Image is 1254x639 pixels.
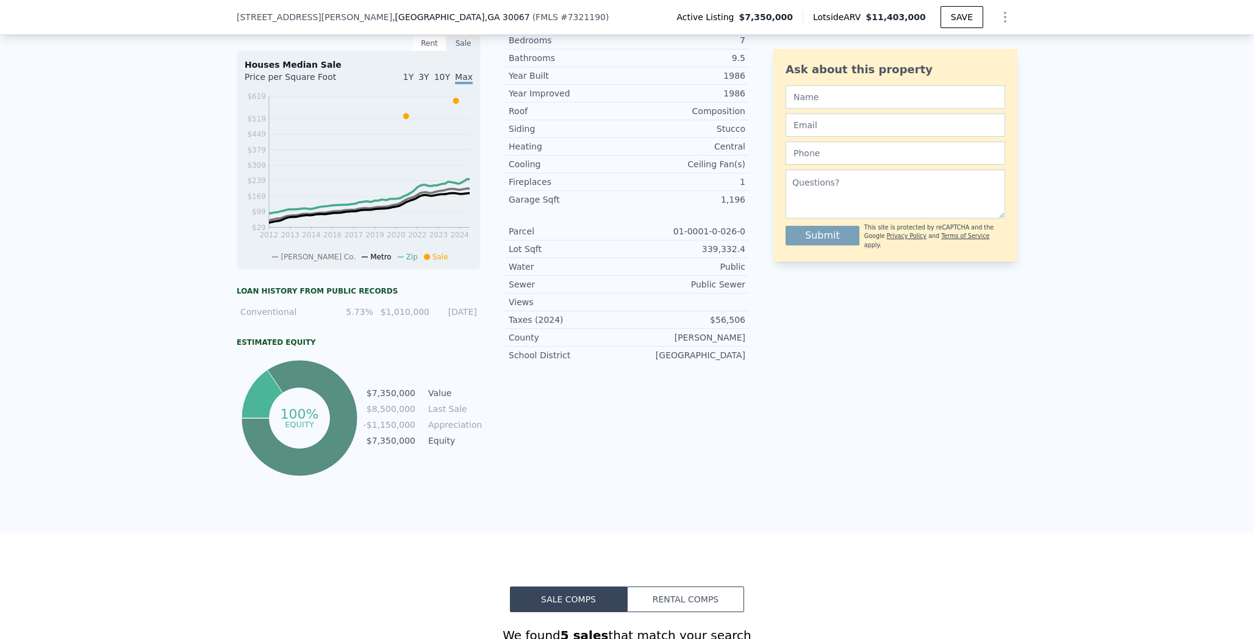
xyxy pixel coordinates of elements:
[245,59,473,71] div: Houses Median Sale
[509,349,627,361] div: School District
[252,223,266,232] tspan: $29
[509,140,627,153] div: Heating
[677,11,739,23] span: Active Listing
[418,72,429,82] span: 3Y
[627,176,745,188] div: 1
[627,243,745,255] div: 339,332.4
[627,225,745,237] div: 01-0001-0-026-0
[408,231,427,239] tspan: 2022
[434,72,450,82] span: 10Y
[509,278,627,291] div: Sewer
[627,261,745,273] div: Public
[813,11,865,23] span: Lotside ARV
[247,92,266,101] tspan: $619
[627,140,745,153] div: Central
[247,146,266,154] tspan: $379
[865,12,925,22] span: $11,403,000
[392,11,530,23] span: , [GEOGRAPHIC_DATA]
[406,253,418,261] span: Zip
[509,314,627,326] div: Taxes (2024)
[363,402,416,416] td: $8,500,000
[786,85,1005,109] input: Name
[247,192,266,201] tspan: $169
[260,231,279,239] tspan: 2012
[247,115,266,123] tspan: $519
[941,6,983,28] button: SAVE
[786,226,859,245] button: Submit
[252,208,266,216] tspan: $99
[627,331,745,344] div: [PERSON_NAME]
[245,71,359,90] div: Price per Square Foot
[281,231,299,239] tspan: 2013
[403,72,414,82] span: 1Y
[627,314,745,326] div: $56,506
[627,587,744,612] button: Rental Comps
[786,61,1005,78] div: Ask about this property
[381,306,428,318] div: $1,010,000
[237,338,481,347] div: Estimated Equity
[240,306,324,318] div: Conventional
[426,386,481,400] td: Value
[446,35,481,51] div: Sale
[247,176,266,185] tspan: $239
[485,12,530,22] span: , GA 30067
[627,52,745,64] div: 9.5
[435,306,477,318] div: [DATE]
[302,231,321,239] tspan: 2014
[627,278,745,291] div: Public Sewer
[509,331,627,344] div: County
[864,223,1005,250] div: This site is protected by reCAPTCHA and the Google and apply.
[450,231,469,239] tspan: 2024
[345,231,364,239] tspan: 2017
[285,419,315,428] tspan: equity
[509,123,627,135] div: Siding
[509,70,627,82] div: Year Built
[941,233,989,239] a: Terms of Service
[561,12,606,22] span: # 7321190
[281,406,319,422] tspan: 100%
[627,34,745,46] div: 7
[331,306,373,318] div: 5.73%
[412,35,446,51] div: Rent
[429,231,448,239] tspan: 2023
[627,87,745,99] div: 1986
[532,11,609,23] div: ( )
[365,231,384,239] tspan: 2019
[426,418,481,431] td: Appreciation
[509,87,627,99] div: Year Improved
[237,286,481,296] div: Loan history from public records
[509,261,627,273] div: Water
[363,386,416,400] td: $7,350,000
[455,72,473,84] span: Max
[509,176,627,188] div: Fireplaces
[281,253,356,261] span: [PERSON_NAME] Co.
[363,418,416,431] td: -$1,150,000
[627,123,745,135] div: Stucco
[509,158,627,170] div: Cooling
[536,12,558,22] span: FMLS
[247,130,266,139] tspan: $449
[509,296,627,308] div: Views
[509,225,627,237] div: Parcel
[510,587,627,612] button: Sale Comps
[387,231,406,239] tspan: 2020
[432,253,448,261] span: Sale
[370,253,391,261] span: Metro
[509,243,627,255] div: Lot Sqft
[887,233,926,239] a: Privacy Policy
[627,349,745,361] div: [GEOGRAPHIC_DATA]
[627,193,745,206] div: 1,196
[739,11,793,23] span: $7,350,000
[426,434,481,447] td: Equity
[509,52,627,64] div: Bathrooms
[627,158,745,170] div: Ceiling Fan(s)
[786,114,1005,137] input: Email
[509,193,627,206] div: Garage Sqft
[509,105,627,117] div: Roof
[237,11,392,23] span: [STREET_ADDRESS][PERSON_NAME]
[786,142,1005,165] input: Phone
[247,161,266,170] tspan: $309
[627,105,745,117] div: Composition
[426,402,481,416] td: Last Sale
[993,5,1017,29] button: Show Options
